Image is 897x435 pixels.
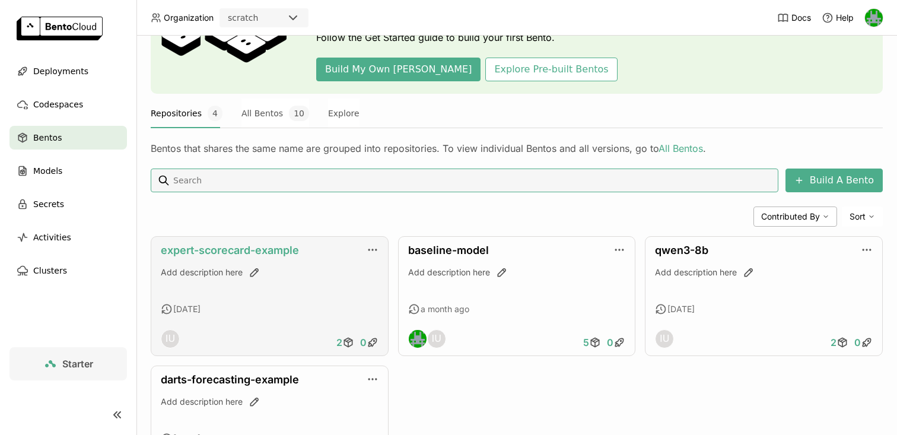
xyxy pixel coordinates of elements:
div: scratch [228,12,258,24]
a: 0 [604,331,628,354]
img: Sean Hickey [865,9,883,27]
input: Selected scratch. [259,12,260,24]
div: Contributed By [753,207,837,227]
a: Secrets [9,192,127,216]
span: 10 [289,106,309,121]
span: 0 [607,336,613,348]
a: Models [9,159,127,183]
span: Starter [62,358,93,370]
a: Codespaces [9,93,127,116]
span: [DATE] [173,304,201,315]
a: 0 [851,331,876,354]
span: Activities [33,230,71,245]
span: Bentos [33,131,62,145]
div: Bentos that shares the same name are grouped into repositories. To view individual Bentos and all... [151,142,883,154]
input: Search [172,171,774,190]
span: 0 [854,336,861,348]
a: 2 [828,331,851,354]
div: Add description here [161,396,378,408]
span: Secrets [33,197,64,211]
div: IU [428,330,446,348]
img: Sean Hickey [409,330,427,348]
div: Sort [842,207,883,227]
a: Docs [777,12,811,24]
a: 2 [333,331,357,354]
button: Explore [328,99,360,128]
a: darts-forecasting-example [161,373,299,386]
button: All Bentos [241,99,309,128]
span: Docs [791,12,811,23]
span: 2 [336,336,342,348]
a: Activities [9,226,127,249]
span: [DATE] [667,304,695,315]
button: Repositories [151,99,222,128]
a: Starter [9,347,127,380]
div: Internal User [161,329,180,348]
img: logo [17,17,103,40]
span: Contributed By [761,211,820,222]
a: 5 [580,331,604,354]
span: Models [33,164,62,178]
div: Internal User [427,329,446,348]
div: Add description here [161,266,378,278]
div: Add description here [408,266,626,278]
span: Codespaces [33,97,83,112]
a: qwen3-8b [655,244,708,256]
a: All Bentos [659,142,703,154]
button: Build My Own [PERSON_NAME] [316,58,481,81]
a: Deployments [9,59,127,83]
span: Help [836,12,854,23]
a: expert-scorecard-example [161,244,299,256]
span: 5 [583,336,589,348]
div: Internal User [655,329,674,348]
span: 0 [360,336,367,348]
span: a month ago [421,304,469,315]
span: Organization [164,12,214,23]
button: Build A Bento [785,169,883,192]
a: Bentos [9,126,127,150]
div: IU [161,330,179,348]
span: Sort [850,211,866,222]
div: IU [656,330,673,348]
a: Clusters [9,259,127,282]
div: Help [822,12,854,24]
div: Add description here [655,266,873,278]
button: Explore Pre-built Bentos [485,58,617,81]
span: Clusters [33,263,67,278]
a: 0 [357,331,381,354]
a: baseline-model [408,244,489,256]
span: 4 [208,106,222,121]
span: Deployments [33,64,88,78]
span: 2 [831,336,836,348]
